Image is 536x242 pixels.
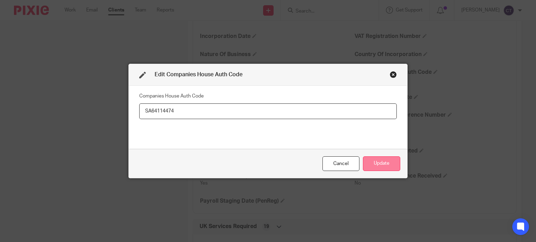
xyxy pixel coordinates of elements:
[155,72,243,77] span: Edit Companies House Auth Code
[390,71,397,78] div: Close this dialog window
[139,103,397,119] input: Companies House Auth Code
[322,156,359,171] div: Close this dialog window
[139,93,204,100] label: Companies House Auth Code
[363,156,400,171] button: Update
